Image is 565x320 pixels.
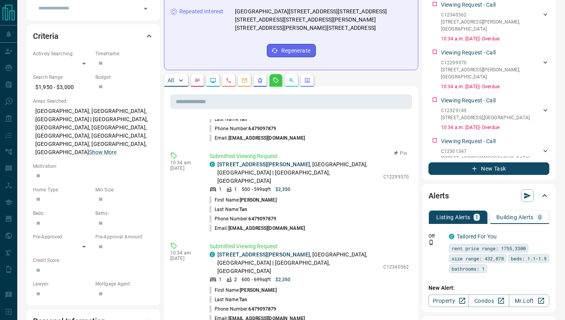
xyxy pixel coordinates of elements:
svg: Listing Alerts [257,77,263,84]
p: [STREET_ADDRESS][PERSON_NAME] , [GEOGRAPHIC_DATA] [441,66,541,80]
a: Property [428,295,469,307]
p: Beds: [33,210,91,217]
p: Submitted Viewing Request [210,152,409,160]
a: [STREET_ADDRESS][PERSON_NAME] [217,161,310,167]
p: 1 [234,186,237,193]
p: 10:34 am [170,160,198,165]
div: condos.ca [210,162,215,167]
p: Mortgage Agent: [95,280,154,287]
div: C12301347[STREET_ADDRESS],[GEOGRAPHIC_DATA] [441,146,549,164]
a: [STREET_ADDRESS][PERSON_NAME] [217,251,310,258]
p: 10:34 a.m. [DATE] - Overdue [441,35,549,42]
h2: Criteria [33,30,58,42]
p: Credit Score: [33,257,154,264]
svg: Opportunities [288,77,295,84]
p: 1 [475,215,478,220]
p: Email: [210,135,305,142]
p: Viewing Request - Call [441,49,496,57]
p: Phone Number: [210,305,277,313]
span: size range: 432,878 [452,255,504,262]
p: C12329149 [441,107,530,114]
p: Baths: [95,210,154,217]
p: Pre-Approved: [33,233,91,240]
p: Submitted Viewing Request [210,242,409,251]
p: [DATE] [170,165,198,171]
div: condos.ca [210,252,215,257]
p: Budget: [95,74,154,81]
span: [PERSON_NAME] [240,197,276,203]
p: Viewing Request - Call [441,1,496,9]
p: , [GEOGRAPHIC_DATA], [GEOGRAPHIC_DATA] | [GEOGRAPHIC_DATA], [GEOGRAPHIC_DATA] [217,160,379,185]
p: Actively Searching: [33,50,91,57]
p: [STREET_ADDRESS][PERSON_NAME] , [GEOGRAPHIC_DATA] [441,18,541,33]
button: New Task [428,162,549,175]
button: Show More [89,148,117,156]
span: Tan [239,297,247,302]
p: 0 [538,215,541,220]
span: bathrooms: 1 [452,265,485,273]
p: Viewing Request - Call [441,96,496,105]
p: 1 [219,186,222,193]
svg: Emails [241,77,248,84]
p: Phone Number: [210,125,277,132]
p: Home Type: [33,186,91,193]
p: Search Range: [33,74,91,81]
p: All [168,78,174,83]
p: Pre-Approval Amount: [95,233,154,240]
p: [STREET_ADDRESS] , [GEOGRAPHIC_DATA] [441,155,530,162]
p: Building Alerts [496,215,534,220]
svg: Push Notification Only [428,240,434,245]
p: Last Name: [210,206,247,213]
p: , [GEOGRAPHIC_DATA], [GEOGRAPHIC_DATA] | [GEOGRAPHIC_DATA], [GEOGRAPHIC_DATA] [217,251,379,275]
svg: Requests [273,77,279,84]
button: Open [140,3,151,14]
button: Regenerate [267,44,316,57]
p: 1 [219,276,222,283]
p: 600 - 699 sqft [242,276,270,283]
p: 10:34 am [170,250,198,256]
span: Tan [239,207,247,212]
p: C12301347 [441,148,530,155]
span: [EMAIL_ADDRESS][DOMAIN_NAME] [228,225,305,231]
p: Timeframe: [95,50,154,57]
svg: Agent Actions [304,77,310,84]
p: Viewing Request - Call [441,137,496,145]
span: 6479097879 [248,216,276,222]
p: Email: [210,225,305,232]
p: Min Size: [95,186,154,193]
p: Motivation: [33,163,154,170]
a: Tailored For You [457,233,497,240]
p: First Name: [210,287,277,294]
span: [EMAIL_ADDRESS][DOMAIN_NAME] [228,135,305,141]
p: C12340562 [441,11,541,18]
p: First Name: [210,196,277,204]
h2: Alerts [428,189,449,202]
p: C12299370 [383,173,409,180]
p: Off [428,233,444,240]
p: [STREET_ADDRESS] , [GEOGRAPHIC_DATA] [441,114,530,121]
p: 2 [234,276,237,283]
span: rent price range: 1755,3300 [452,244,526,252]
svg: Calls [226,77,232,84]
p: C12340562 [383,264,409,271]
button: Pin [389,150,412,157]
span: 6479097879 [248,126,276,131]
span: 6479097879 [248,306,276,312]
p: 10:34 a.m. [DATE] - Overdue [441,83,549,90]
span: beds: 1.1-1.9 [511,255,547,262]
a: Mr.Loft [509,295,549,307]
p: Last Name: [210,116,247,123]
p: Areas Searched: [33,98,154,105]
p: Phone Number: [210,215,277,222]
p: C12299370 [441,59,541,66]
p: Repeated Interest [179,7,223,16]
a: Condos [468,295,509,307]
p: Listing Alerts [436,215,470,220]
p: [GEOGRAPHIC_DATA], [GEOGRAPHIC_DATA], [GEOGRAPHIC_DATA] | [GEOGRAPHIC_DATA], [GEOGRAPHIC_DATA], [... [33,105,154,159]
span: Tan [239,116,247,122]
svg: Notes [194,77,200,84]
span: [PERSON_NAME] [240,287,276,293]
div: C12340562[STREET_ADDRESS][PERSON_NAME],[GEOGRAPHIC_DATA] [441,10,549,34]
div: condos.ca [449,234,454,239]
p: 10:34 a.m. [DATE] - Overdue [441,124,549,131]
